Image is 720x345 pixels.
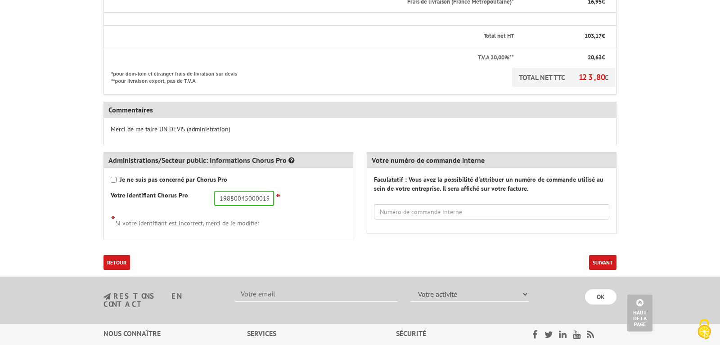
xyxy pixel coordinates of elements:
button: Suivant [589,255,616,270]
span: 123,80 [579,72,604,82]
input: Je ne suis pas concerné par Chorus Pro [111,177,117,183]
div: Si votre identifiant est incorrect, merci de le modifier [111,213,346,228]
div: Sécurité [396,328,509,339]
a: Haut de la page [627,295,652,332]
p: TOTAL NET TTC € [512,68,615,87]
div: Administrations/Secteur public: Informations Chorus Pro [104,152,353,168]
div: Nous connaître [103,328,247,339]
div: Services [247,328,396,339]
p: *pour dom-tom et étranger frais de livraison sur devis **pour livraison export, pas de T.V.A [111,68,246,85]
p: € [522,32,605,40]
input: OK [585,289,616,305]
th: Total net HT [104,26,515,47]
input: Numéro de commande interne [374,204,609,220]
p: T.V.A 20,00%** [111,54,514,62]
label: Votre identifiant Chorus Pro [111,191,188,200]
div: Commentaires [104,102,616,118]
img: newsletter.jpg [103,293,111,300]
label: Faculatatif : Vous avez la possibilité d'attribuer un numéro de commande utilisé au sein de votre... [374,175,609,193]
h3: restons en contact [103,292,222,308]
a: Retour [103,255,130,270]
p: € [522,54,605,62]
div: Votre numéro de commande interne [367,152,616,168]
p: Merci de me faire UN DEVIS (administration) [111,125,609,134]
span: 20,63 [588,54,602,61]
span: 103,17 [585,32,602,40]
strong: Je ne suis pas concerné par Chorus Pro [120,175,227,184]
input: Votre email [235,287,397,302]
button: Cookies (fenêtre modale) [688,314,720,345]
img: Cookies (fenêtre modale) [693,318,715,341]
